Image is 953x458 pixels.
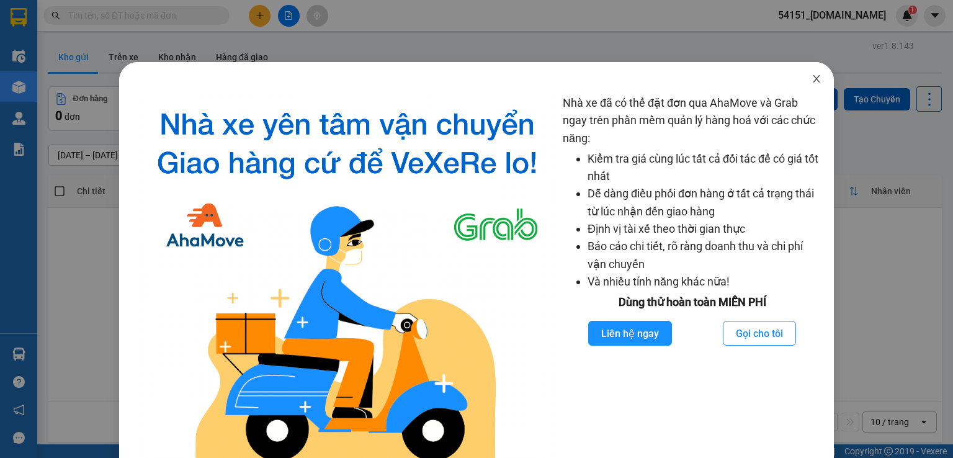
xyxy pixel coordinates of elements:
[563,294,821,311] div: Dùng thử hoàn toàn MIỄN PHÍ
[601,326,659,341] span: Liên hệ ngay
[812,74,821,84] span: close
[588,273,821,290] li: Và nhiều tính năng khác nữa!
[723,321,796,346] button: Gọi cho tôi
[588,220,821,238] li: Định vị tài xế theo thời gian thực
[588,321,672,346] button: Liên hệ ngay
[588,238,821,273] li: Báo cáo chi tiết, rõ ràng doanh thu và chi phí vận chuyển
[588,185,821,220] li: Dễ dàng điều phối đơn hàng ở tất cả trạng thái từ lúc nhận đến giao hàng
[736,326,783,341] span: Gọi cho tôi
[588,150,821,186] li: Kiểm tra giá cùng lúc tất cả đối tác để có giá tốt nhất
[799,62,834,97] button: Close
